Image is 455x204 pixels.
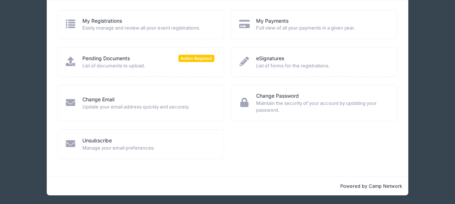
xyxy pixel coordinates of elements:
[82,25,214,32] span: Easily manage and review all your event registrations.
[82,96,114,103] a: Change Email
[82,55,130,62] a: Pending Documents
[256,25,388,32] span: Full view of all your payments in a given year.
[178,55,214,62] span: Action Required
[256,55,284,62] a: eSignatures
[256,100,388,114] span: Maintain the security of your account by updating your password.
[82,145,214,152] span: Manage your email preferences.
[82,17,122,25] a: My Registrations
[256,92,299,100] a: Change Password
[256,62,388,70] span: List of forms for the registrations.
[53,183,402,190] p: Powered by Camp Network
[256,17,288,25] a: My Payments
[82,103,214,111] span: Update your email address quickly and securely.
[82,62,214,70] span: List of documents to upload.
[82,137,112,145] a: Unsubscribe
